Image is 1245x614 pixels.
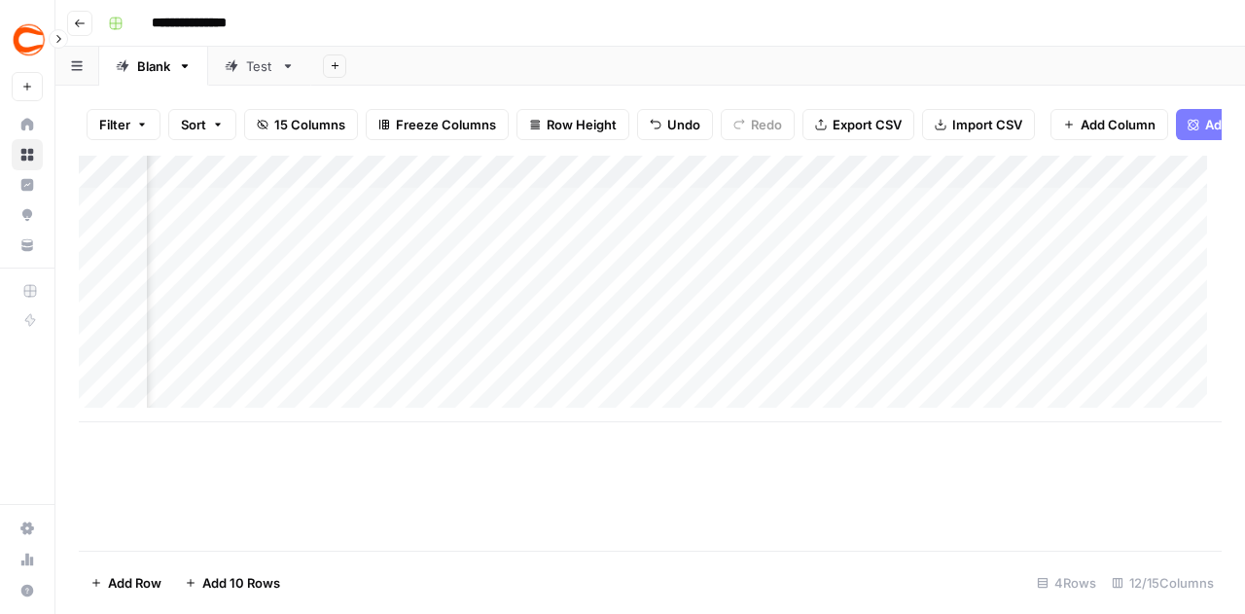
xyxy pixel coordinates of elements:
[1104,567,1222,598] div: 12/15 Columns
[721,109,795,140] button: Redo
[12,109,43,140] a: Home
[79,567,173,598] button: Add Row
[12,230,43,261] a: Your Data
[12,169,43,200] a: Insights
[137,56,170,76] div: Blank
[208,47,311,86] a: Test
[168,109,236,140] button: Sort
[952,115,1022,134] span: Import CSV
[99,47,208,86] a: Blank
[833,115,902,134] span: Export CSV
[12,199,43,231] a: Opportunities
[366,109,509,140] button: Freeze Columns
[202,573,280,593] span: Add 10 Rows
[244,109,358,140] button: 15 Columns
[802,109,914,140] button: Export CSV
[547,115,617,134] span: Row Height
[99,115,130,134] span: Filter
[1050,109,1168,140] button: Add Column
[637,109,713,140] button: Undo
[396,115,496,134] span: Freeze Columns
[1081,115,1156,134] span: Add Column
[87,109,160,140] button: Filter
[12,544,43,575] a: Usage
[667,115,700,134] span: Undo
[12,22,47,57] img: Covers Logo
[516,109,629,140] button: Row Height
[12,575,43,606] button: Help + Support
[922,109,1035,140] button: Import CSV
[246,56,273,76] div: Test
[12,139,43,170] a: Browse
[1029,567,1104,598] div: 4 Rows
[274,115,345,134] span: 15 Columns
[108,573,161,593] span: Add Row
[12,513,43,544] a: Settings
[12,16,43,64] button: Workspace: Covers
[173,567,292,598] button: Add 10 Rows
[751,115,782,134] span: Redo
[181,115,206,134] span: Sort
